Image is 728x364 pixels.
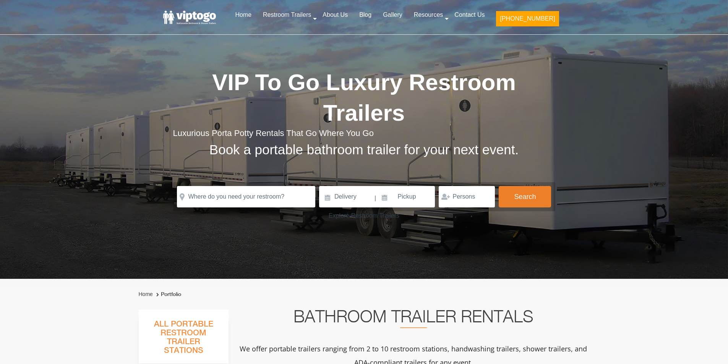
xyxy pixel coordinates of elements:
input: Pickup [377,186,435,207]
input: Delivery [319,186,374,207]
a: Resources [408,6,449,23]
li: Portfolio [154,290,181,299]
a: Blog [353,6,377,23]
h3: All Portable Restroom Trailer Stations [139,317,229,363]
span: Book a portable bathroom trailer for your next event. [209,142,519,157]
span: | [375,186,376,210]
a: [PHONE_NUMBER] [490,6,564,31]
h2: Bathroom Trailer Rentals [239,310,588,328]
span: VIP To Go Luxury Restroom Trailers [212,70,516,126]
button: Search [499,186,551,207]
a: Home [139,291,153,297]
button: [PHONE_NUMBER] [496,11,559,26]
span: Luxurious Porta Potty Rentals That Go Where You Go [173,128,374,138]
a: Home [229,6,257,23]
a: Gallery [377,6,408,23]
a: Contact Us [449,6,490,23]
a: About Us [317,6,353,23]
input: Where do you need your restroom? [177,186,315,207]
a: Restroom Trailers [257,6,317,23]
input: Persons [439,186,495,207]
